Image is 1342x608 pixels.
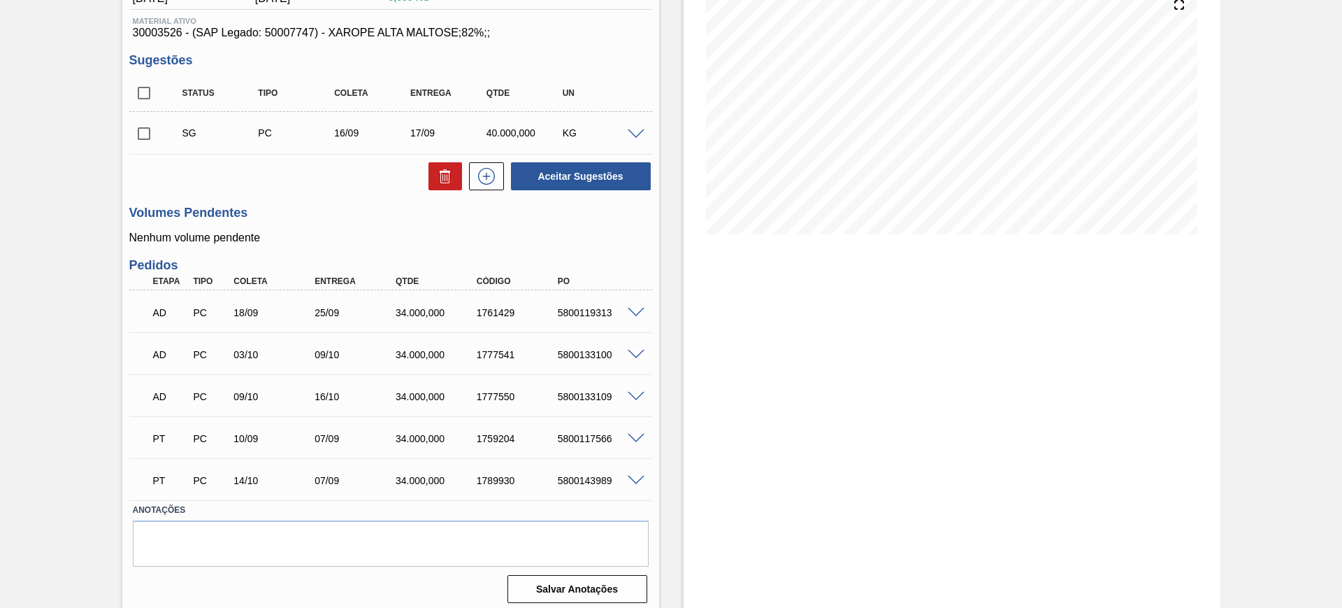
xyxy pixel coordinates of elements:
[189,307,231,318] div: Pedido de Compra
[483,127,568,139] div: 40.000,000
[554,433,645,444] div: 5800117566
[554,391,645,402] div: 5800133109
[129,53,652,68] h3: Sugestões
[179,127,264,139] div: Sugestão Criada
[230,276,321,286] div: Coleta
[129,232,652,244] p: Nenhum volume pendente
[153,433,188,444] p: PT
[311,307,402,318] div: 25/09/2024
[129,206,652,220] h3: Volumes Pendentes
[473,391,564,402] div: 1777550
[392,433,483,444] div: 34.000,000
[554,307,645,318] div: 5800119313
[153,349,188,360] p: AD
[311,349,402,360] div: 09/10/2024
[331,88,415,98] div: Coleta
[311,276,402,286] div: Entrega
[153,391,188,402] p: AD
[483,88,568,98] div: Qtde
[230,433,321,444] div: 10/09/2024
[150,276,192,286] div: Etapa
[254,88,339,98] div: Tipo
[407,127,491,139] div: 17/09/2025
[150,423,192,454] div: Pedido em Trânsito
[473,307,564,318] div: 1761429
[392,349,483,360] div: 34.000,000
[554,276,645,286] div: PO
[511,162,651,190] button: Aceitar Sugestões
[150,381,192,412] div: Aguardando Descarga
[392,391,483,402] div: 34.000,000
[554,475,645,486] div: 5800143989
[421,162,462,190] div: Excluir Sugestões
[230,475,321,486] div: 14/10/2024
[392,307,483,318] div: 34.000,000
[189,276,231,286] div: Tipo
[473,276,564,286] div: Código
[153,475,188,486] p: PT
[504,161,652,192] div: Aceitar Sugestões
[331,127,415,139] div: 16/09/2025
[473,433,564,444] div: 1759204
[311,475,402,486] div: 07/09/2025
[462,162,504,190] div: Nova sugestão
[150,339,192,370] div: Aguardando Descarga
[189,391,231,402] div: Pedido de Compra
[254,127,339,139] div: Pedido de Compra
[150,297,192,328] div: Aguardando Descarga
[392,475,483,486] div: 34.000,000
[507,575,647,603] button: Salvar Anotações
[230,349,321,360] div: 03/10/2024
[230,307,321,318] div: 18/09/2024
[150,465,192,496] div: Pedido em Trânsito
[133,500,649,521] label: Anotações
[189,433,231,444] div: Pedido de Compra
[129,258,652,273] h3: Pedidos
[133,27,649,39] span: 30003526 - (SAP Legado: 50007747) - XAROPE ALTA MALTOSE;82%;;
[230,391,321,402] div: 09/10/2024
[311,391,402,402] div: 16/10/2024
[179,88,264,98] div: Status
[559,127,644,139] div: KG
[153,307,188,318] p: AD
[392,276,483,286] div: Qtde
[189,349,231,360] div: Pedido de Compra
[473,349,564,360] div: 1777541
[559,88,644,98] div: UN
[311,433,402,444] div: 07/09/2025
[473,475,564,486] div: 1789930
[189,475,231,486] div: Pedido de Compra
[133,17,649,25] span: Material ativo
[407,88,491,98] div: Entrega
[554,349,645,360] div: 5800133100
